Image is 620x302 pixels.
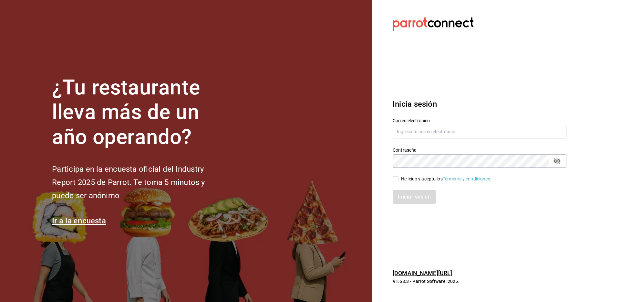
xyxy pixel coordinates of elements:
[443,176,491,181] a: Términos y condiciones.
[393,147,566,152] label: Contraseña
[552,156,563,167] button: passwordField
[52,163,226,202] h2: Participa en la encuesta oficial del Industry Report 2025 de Parrot. Te toma 5 minutos y puede se...
[401,176,491,182] div: He leído y acepto los
[393,125,566,138] input: Ingresa tu correo electrónico
[52,216,106,225] a: Ir a la encuesta
[393,270,452,276] a: [DOMAIN_NAME][URL]
[393,118,566,123] label: Correo electrónico
[393,278,566,285] p: V1.68.3 - Parrot Software, 2025.
[393,98,566,110] h3: Inicia sesión
[52,75,226,150] h1: ¿Tu restaurante lleva más de un año operando?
